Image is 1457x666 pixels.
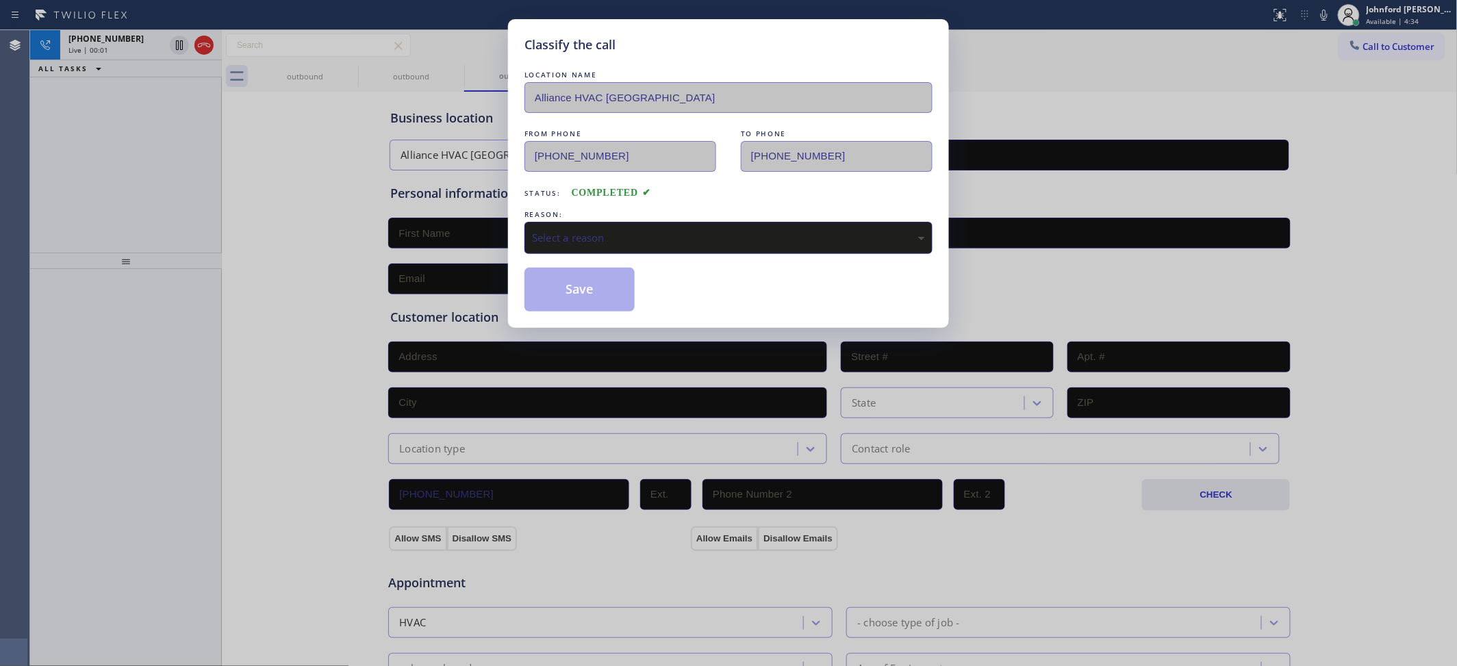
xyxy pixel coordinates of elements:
[524,188,561,198] span: Status:
[524,207,933,222] div: REASON:
[524,127,716,141] div: FROM PHONE
[524,68,933,82] div: LOCATION NAME
[741,141,933,172] input: To phone
[524,36,616,54] h5: Classify the call
[524,141,716,172] input: From phone
[524,268,635,311] button: Save
[532,230,925,246] div: Select a reason
[572,188,651,198] span: COMPLETED
[741,127,933,141] div: TO PHONE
